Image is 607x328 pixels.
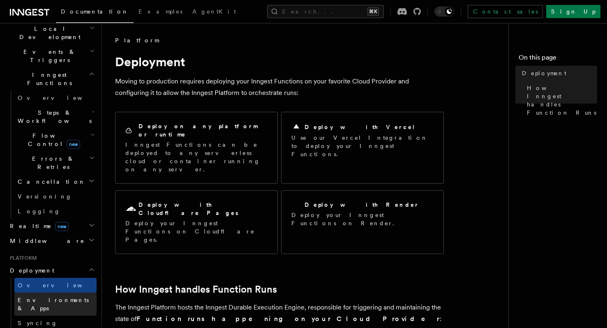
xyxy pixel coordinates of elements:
[115,76,444,99] p: Moving to production requires deploying your Inngest Functions on your favorite Cloud Provider an...
[7,44,97,67] button: Events & Triggers
[281,112,444,184] a: Deploy with VercelUse our Vercel Integration to deploy your Inngest Functions.
[18,95,102,101] span: Overview
[14,204,97,219] a: Logging
[55,222,69,231] span: new
[7,21,97,44] button: Local Development
[115,284,277,295] a: How Inngest handles Function Runs
[14,178,85,186] span: Cancellation
[519,53,597,66] h4: On this page
[7,255,37,261] span: Platform
[14,128,97,151] button: Flow Controlnew
[18,282,102,289] span: Overview
[291,134,434,158] p: Use our Vercel Integration to deploy your Inngest Functions.
[138,8,182,15] span: Examples
[434,7,454,16] button: Toggle dark mode
[7,67,97,90] button: Inngest Functions
[291,211,434,227] p: Deploy your Inngest Functions on Render.
[14,109,92,125] span: Steps & Workflows
[115,36,159,44] span: Platform
[367,7,379,16] kbd: ⌘K
[14,278,97,293] a: Overview
[56,2,134,23] a: Documentation
[468,5,543,18] a: Contact sales
[305,201,419,209] h2: Deploy with Render
[18,208,60,215] span: Logging
[187,2,241,22] a: AgentKit
[14,151,97,174] button: Errors & Retries
[125,219,268,244] p: Deploy your Inngest Functions on Cloudflare Pages.
[61,8,129,15] span: Documentation
[7,219,97,233] button: Realtimenew
[138,201,268,217] h2: Deploy with Cloudflare Pages
[14,174,97,189] button: Cancellation
[136,315,440,323] strong: Function runs happening on your Cloud Provider
[7,233,97,248] button: Middleware
[7,25,90,41] span: Local Development
[527,84,597,117] span: How Inngest handles Function Runs
[14,105,97,128] button: Steps & Workflows
[115,112,278,184] a: Deploy on any platform or runtimeInngest Functions can be deployed to any serverless cloud or con...
[14,90,97,105] a: Overview
[305,123,415,131] h2: Deploy with Vercel
[125,141,268,173] p: Inngest Functions can be deployed to any serverless cloud or container running on any server.
[7,48,90,64] span: Events & Triggers
[134,2,187,22] a: Examples
[115,54,444,69] h1: Deployment
[546,5,600,18] a: Sign Up
[7,237,85,245] span: Middleware
[14,293,97,316] a: Environments & Apps
[192,8,236,15] span: AgentKit
[14,155,89,171] span: Errors & Retries
[14,132,90,148] span: Flow Control
[115,190,278,254] a: Deploy with Cloudflare PagesDeploy your Inngest Functions on Cloudflare Pages.
[14,189,97,204] a: Versioning
[67,140,80,149] span: new
[524,81,597,120] a: How Inngest handles Function Runs
[18,193,72,200] span: Versioning
[115,302,444,325] p: The Inngest Platform hosts the Inngest Durable Execution Engine, responsible for triggering and m...
[7,266,54,275] span: Deployment
[7,263,97,278] button: Deployment
[519,66,597,81] a: Deployment
[125,203,137,215] svg: Cloudflare
[138,122,268,139] h2: Deploy on any platform or runtime
[267,5,384,18] button: Search...⌘K
[7,90,97,219] div: Inngest Functions
[522,69,566,77] span: Deployment
[7,222,69,230] span: Realtime
[18,297,89,312] span: Environments & Apps
[18,320,58,326] span: Syncing
[7,71,89,87] span: Inngest Functions
[281,190,444,254] a: Deploy with RenderDeploy your Inngest Functions on Render.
